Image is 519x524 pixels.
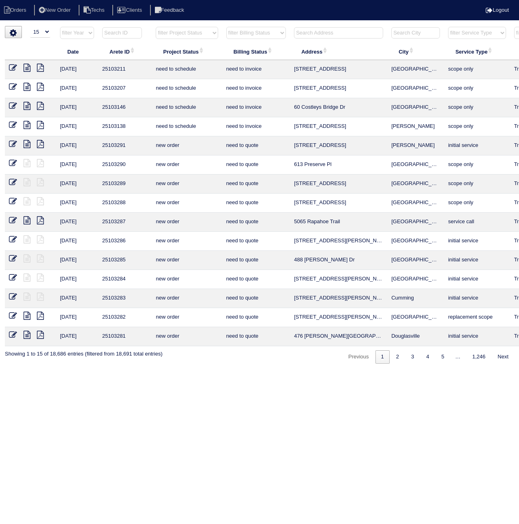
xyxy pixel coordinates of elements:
td: new order [152,175,222,194]
td: Douglasville [387,327,444,346]
td: new order [152,327,222,346]
td: 25103207 [98,79,152,98]
td: new order [152,194,222,213]
td: need to quote [222,327,290,346]
td: [STREET_ADDRESS][PERSON_NAME] [290,308,387,327]
td: new order [152,155,222,175]
td: [DATE] [56,136,98,155]
td: need to schedule [152,98,222,117]
th: Service Type: activate to sort column ascending [444,43,510,60]
td: need to invoice [222,79,290,98]
td: 25103138 [98,117,152,136]
td: initial service [444,327,510,346]
a: Clients [112,7,148,13]
td: [STREET_ADDRESS][PERSON_NAME] [290,270,387,289]
a: Previous [343,350,375,364]
td: 25103286 [98,232,152,251]
td: Cumming [387,289,444,308]
td: new order [152,232,222,251]
td: need to quote [222,289,290,308]
td: [STREET_ADDRESS] [290,194,387,213]
input: Search ID [102,27,142,39]
td: [DATE] [56,327,98,346]
td: [STREET_ADDRESS][PERSON_NAME] [290,289,387,308]
td: need to schedule [152,117,222,136]
td: need to schedule [152,79,222,98]
td: new order [152,213,222,232]
td: initial service [444,232,510,251]
td: [DATE] [56,194,98,213]
td: 5065 Rapahoe Trail [290,213,387,232]
td: [GEOGRAPHIC_DATA] [387,251,444,270]
td: need to schedule [152,60,222,79]
td: need to quote [222,232,290,251]
td: new order [152,270,222,289]
td: need to invoice [222,117,290,136]
th: Project Status: activate to sort column ascending [152,43,222,60]
td: [GEOGRAPHIC_DATA] [387,194,444,213]
td: [DATE] [56,308,98,327]
td: [DATE] [56,60,98,79]
td: [DATE] [56,117,98,136]
a: Techs [79,7,111,13]
td: new order [152,251,222,270]
td: scope only [444,155,510,175]
li: New Order [34,5,77,16]
td: [GEOGRAPHIC_DATA] [387,175,444,194]
td: [DATE] [56,79,98,98]
td: scope only [444,194,510,213]
a: 3 [405,350,420,364]
td: [GEOGRAPHIC_DATA] [387,308,444,327]
td: new order [152,289,222,308]
a: 1 [375,350,390,364]
a: Next [492,350,514,364]
td: replacement scope [444,308,510,327]
td: need to quote [222,155,290,175]
th: Date [56,43,98,60]
td: new order [152,308,222,327]
td: 25103290 [98,155,152,175]
td: [STREET_ADDRESS] [290,117,387,136]
td: [DATE] [56,270,98,289]
td: 25103287 [98,213,152,232]
td: need to quote [222,251,290,270]
td: [DATE] [56,289,98,308]
td: need to quote [222,213,290,232]
td: 25103288 [98,194,152,213]
td: [STREET_ADDRESS] [290,175,387,194]
td: 25103146 [98,98,152,117]
td: scope only [444,117,510,136]
td: scope only [444,60,510,79]
td: 25103282 [98,308,152,327]
th: Billing Status: activate to sort column ascending [222,43,290,60]
td: [DATE] [56,155,98,175]
input: Search City [391,27,440,39]
td: [PERSON_NAME] [387,136,444,155]
td: new order [152,136,222,155]
td: service call [444,213,510,232]
td: need to invoice [222,60,290,79]
td: [DATE] [56,251,98,270]
td: scope only [444,175,510,194]
td: [STREET_ADDRESS] [290,79,387,98]
td: [STREET_ADDRESS] [290,60,387,79]
td: need to quote [222,308,290,327]
td: need to quote [222,136,290,155]
td: need to quote [222,194,290,213]
td: [GEOGRAPHIC_DATA] [387,155,444,175]
td: 25103285 [98,251,152,270]
td: [GEOGRAPHIC_DATA] [387,213,444,232]
td: 25103281 [98,327,152,346]
td: 613 Preserve Pl [290,155,387,175]
th: Arete ID: activate to sort column ascending [98,43,152,60]
td: [GEOGRAPHIC_DATA] [387,60,444,79]
td: [GEOGRAPHIC_DATA] [387,79,444,98]
td: initial service [444,270,510,289]
td: [PERSON_NAME] [387,117,444,136]
td: initial service [444,289,510,308]
td: [DATE] [56,175,98,194]
td: need to invoice [222,98,290,117]
td: [STREET_ADDRESS][PERSON_NAME] [290,232,387,251]
td: [GEOGRAPHIC_DATA] [387,98,444,117]
a: New Order [34,7,77,13]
